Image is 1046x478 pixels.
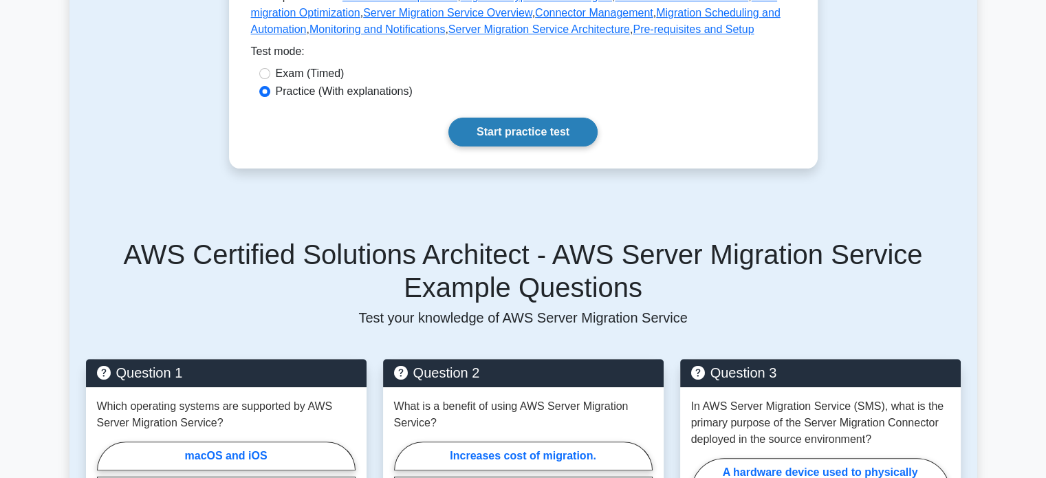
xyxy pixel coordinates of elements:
[251,43,796,65] div: Test mode:
[448,23,630,35] a: Server Migration Service Architecture
[363,7,532,19] a: Server Migration Service Overview
[97,442,356,470] label: macOS and iOS
[633,23,754,35] a: Pre-requisites and Setup
[394,442,653,470] label: Increases cost of migration.
[97,365,356,381] h5: Question 1
[309,23,445,35] a: Monitoring and Notifications
[97,398,356,431] p: Which operating systems are supported by AWS Server Migration Service?
[535,7,653,19] a: Connector Management
[276,83,413,100] label: Practice (With explanations)
[276,65,345,82] label: Exam (Timed)
[86,309,961,326] p: Test your knowledge of AWS Server Migration Service
[691,398,950,448] p: In AWS Server Migration Service (SMS), what is the primary purpose of the Server Migration Connec...
[691,365,950,381] h5: Question 3
[394,398,653,431] p: What is a benefit of using AWS Server Migration Service?
[394,365,653,381] h5: Question 2
[86,238,961,304] h5: AWS Certified Solutions Architect - AWS Server Migration Service Example Questions
[448,118,598,146] a: Start practice test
